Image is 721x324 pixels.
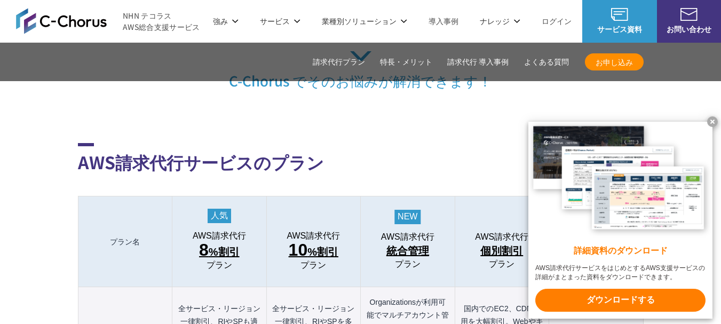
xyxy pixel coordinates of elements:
span: プラン [300,260,326,270]
img: お問い合わせ [680,8,698,21]
p: 業種別ソリューション [322,15,407,27]
span: %割引 [289,241,338,260]
span: プラン [395,259,421,269]
a: 詳細資料のダウンロード AWS請求代行サービスをはじめとするAWS支援サービスの詳細がまとまった資料をダウンロードできます。 ダウンロードする [528,122,712,319]
a: AWS請求代行 8%割引 プラン [178,231,260,270]
span: お問い合わせ [657,23,721,35]
p: C-Chorus でそのお悩みが解消できます！ [78,51,644,90]
img: AWS総合支援サービス C-Chorus サービス資料 [611,8,628,21]
a: 請求代行プラン [313,57,365,68]
p: 強み [213,15,239,27]
span: プラン [489,259,514,269]
span: NHN テコラス AWS総合支援サービス [123,10,200,33]
span: AWS請求代行 [193,231,246,241]
h2: AWS請求代行サービスのプラン [78,143,644,175]
span: %割引 [199,241,240,260]
a: 導入事例 [429,15,458,27]
p: ナレッジ [480,15,520,27]
a: AWS総合支援サービス C-Chorus NHN テコラスAWS総合支援サービス [16,8,200,34]
span: サービス資料 [582,23,657,35]
span: 8 [199,240,209,259]
a: お申し込み [585,53,644,70]
a: 特長・メリット [380,57,432,68]
x-t: 詳細資料のダウンロード [535,245,706,257]
span: 10 [289,240,308,259]
a: AWS請求代行 10%割引プラン [272,231,355,270]
a: ログイン [542,15,572,27]
x-t: AWS請求代行サービスをはじめとするAWS支援サービスの詳細がまとまった資料をダウンロードできます。 [535,264,706,282]
p: サービス [260,15,300,27]
span: AWS請求代行 [287,231,340,241]
span: AWS請求代行 [475,232,528,242]
a: よくある質問 [524,57,569,68]
span: お申し込み [585,57,644,68]
span: AWS請求代行 [381,232,434,242]
span: プラン [207,260,232,270]
a: 請求代行 導入事例 [447,57,509,68]
span: 統合管理 [386,242,429,259]
a: AWS請求代行 統合管理プラン [366,232,449,269]
span: 個別割引 [480,242,523,259]
img: AWS総合支援サービス C-Chorus [16,8,107,34]
th: プラン名 [78,196,172,287]
a: AWS請求代行 個別割引プラン [461,232,543,269]
x-t: ダウンロードする [535,289,706,312]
